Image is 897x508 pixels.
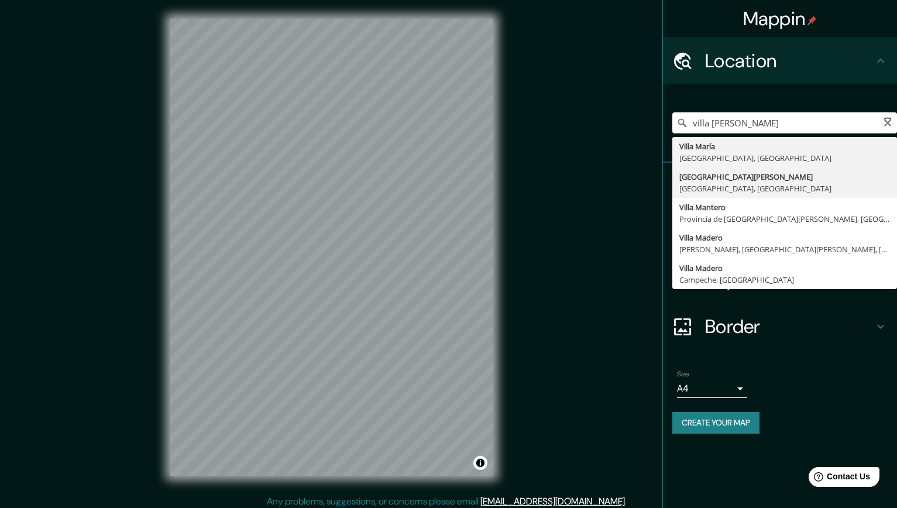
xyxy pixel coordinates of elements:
div: A4 [677,379,747,398]
a: [EMAIL_ADDRESS][DOMAIN_NAME] [480,495,625,507]
div: Layout [663,256,897,303]
div: [PERSON_NAME], [GEOGRAPHIC_DATA][PERSON_NAME], [GEOGRAPHIC_DATA] [679,243,890,255]
div: Border [663,303,897,350]
div: Villa Madero [679,232,890,243]
button: Create your map [672,412,759,434]
button: Toggle attribution [473,456,487,470]
div: [GEOGRAPHIC_DATA], [GEOGRAPHIC_DATA] [679,183,890,194]
h4: Layout [705,268,874,291]
iframe: Help widget launcher [793,462,884,495]
h4: Border [705,315,874,338]
div: Campeche, [GEOGRAPHIC_DATA] [679,274,890,286]
div: Villa María [679,140,890,152]
div: Provincia de [GEOGRAPHIC_DATA][PERSON_NAME], [GEOGRAPHIC_DATA] [679,213,890,225]
div: Location [663,37,897,84]
div: Villa Madero [679,262,890,274]
canvas: Map [170,19,493,476]
div: Pins [663,163,897,210]
h4: Location [705,49,874,73]
input: Pick your city or area [672,112,897,133]
div: Villa Mantero [679,201,890,213]
img: pin-icon.png [807,16,817,25]
div: [GEOGRAPHIC_DATA], [GEOGRAPHIC_DATA] [679,152,890,164]
h4: Mappin [743,7,817,30]
label: Size [677,369,689,379]
div: Style [663,210,897,256]
div: [GEOGRAPHIC_DATA][PERSON_NAME] [679,171,890,183]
